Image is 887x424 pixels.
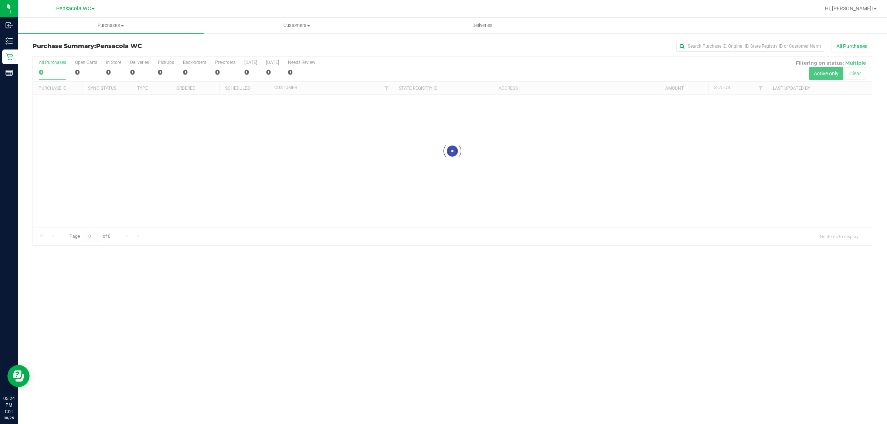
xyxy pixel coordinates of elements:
span: Deliveries [462,22,503,29]
inline-svg: Retail [6,53,13,61]
a: Deliveries [390,18,575,33]
span: Customers [204,22,389,29]
button: All Purchases [832,40,872,52]
h3: Purchase Summary: [33,43,312,49]
p: 05:24 PM CDT [3,395,14,415]
span: Hi, [PERSON_NAME]! [825,6,873,11]
inline-svg: Inventory [6,37,13,45]
inline-svg: Inbound [6,21,13,29]
iframe: Resource center [7,365,30,387]
input: Search Purchase ID, Original ID, State Registry ID or Customer Name... [676,41,824,52]
p: 08/25 [3,415,14,421]
a: Purchases [18,18,204,33]
span: Pensacola WC [56,6,91,12]
span: Purchases [18,22,204,29]
a: Customers [204,18,390,33]
inline-svg: Reports [6,69,13,76]
span: Pensacola WC [96,42,142,49]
